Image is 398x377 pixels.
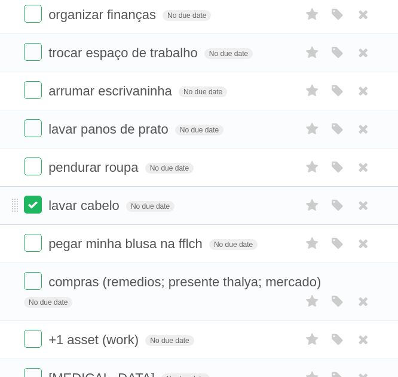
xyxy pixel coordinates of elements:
label: Done [24,81,42,99]
label: Done [24,272,42,290]
label: Star task [301,196,324,215]
span: lavar cabelo [48,198,123,213]
span: No due date [145,163,194,174]
span: trocar espaço de trabalho [48,45,201,60]
label: Done [24,196,42,214]
label: Done [24,330,42,348]
label: Star task [301,330,324,350]
span: No due date [24,297,72,308]
span: compras (remedios; presente thalya; mercado) [48,274,324,289]
label: Done [24,119,42,137]
span: arrumar escrivaninha [48,84,175,98]
label: Star task [301,43,324,63]
span: pendurar roupa [48,160,141,175]
span: +1 asset (work) [48,332,142,347]
span: organizar finanças [48,7,159,22]
label: Star task [301,292,324,311]
label: Done [24,234,42,252]
span: No due date [163,10,211,21]
label: Star task [301,81,324,101]
span: pegar minha blusa na fflch [48,236,206,251]
label: Star task [301,157,324,177]
label: Done [24,157,42,175]
span: lavar panos de prato [48,122,172,137]
span: No due date [145,335,194,346]
span: No due date [175,125,224,135]
span: No due date [209,239,258,250]
label: Done [24,5,42,23]
span: No due date [179,86,227,97]
span: No due date [204,48,253,59]
label: Done [24,43,42,61]
label: Star task [301,234,324,254]
label: Star task [301,5,324,24]
span: No due date [126,201,174,212]
label: Star task [301,119,324,139]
